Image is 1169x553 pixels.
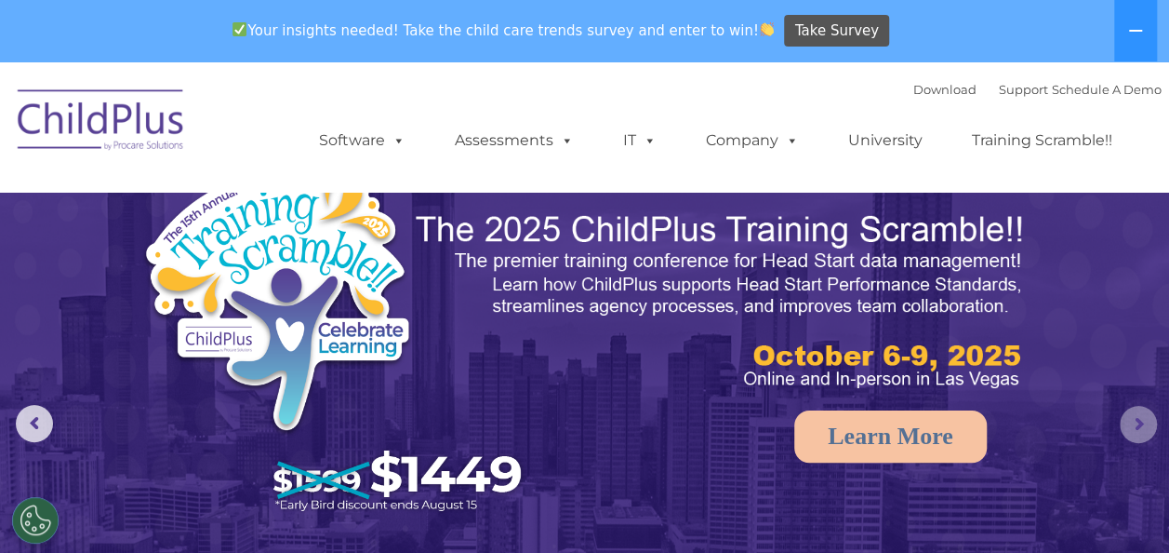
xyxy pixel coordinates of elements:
a: Schedule A Demo [1052,82,1162,97]
span: Take Survey [795,15,879,47]
a: Training Scramble!! [953,122,1131,159]
img: 👏 [760,22,774,36]
span: Your insights needed! Take the child care trends survey and enter to win! [225,12,782,48]
iframe: Chat Widget [1076,464,1169,553]
font: | [913,82,1162,97]
a: Support [999,82,1048,97]
button: Cookies Settings [12,497,59,544]
span: Phone number [259,199,338,213]
a: Assessments [436,122,592,159]
a: Download [913,82,976,97]
a: Learn More [794,411,987,463]
img: ✅ [232,22,246,36]
a: Take Survey [784,15,889,47]
a: Software [300,122,424,159]
span: Last name [259,123,315,137]
img: ChildPlus by Procare Solutions [8,76,194,169]
a: Company [687,122,817,159]
a: University [830,122,941,159]
a: IT [604,122,675,159]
